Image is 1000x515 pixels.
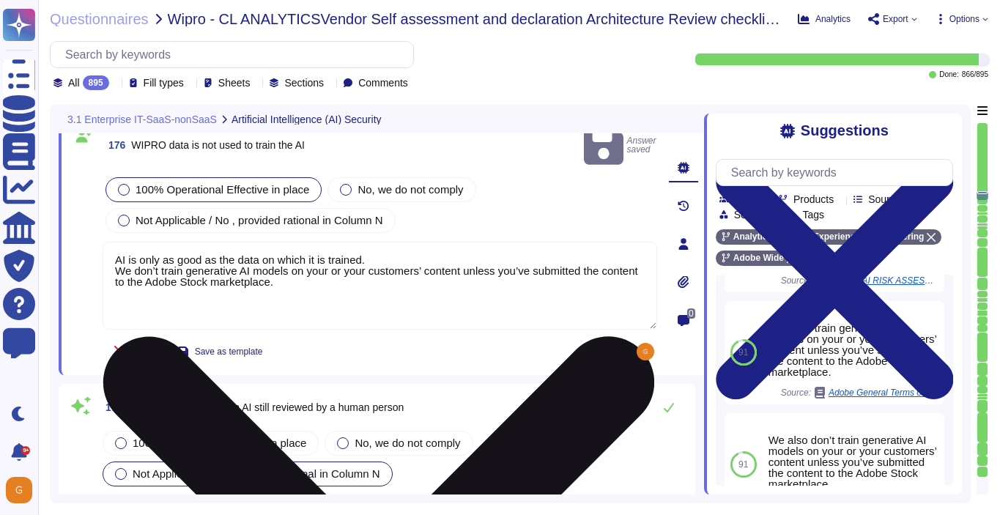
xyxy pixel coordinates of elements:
[738,460,748,469] span: 91
[83,75,109,90] div: 895
[949,15,979,23] span: Options
[358,78,408,88] span: Comments
[815,15,851,23] span: Analytics
[939,71,959,78] span: Done:
[68,78,80,88] span: All
[584,122,657,168] span: Answer saved
[232,114,382,125] span: Artificial Intelligence (AI) Security
[284,78,324,88] span: Sections
[100,402,122,412] span: 177
[136,214,383,226] span: Not Applicable / No , provided rational in Column N
[103,242,657,330] textarea: AI is only as good as the data on which it is trained. We don’t train generative AI models on you...
[798,13,851,25] button: Analytics
[131,139,305,151] span: WIPRO data is not used to train the AI
[687,308,695,319] span: 0
[144,78,184,88] span: Fill types
[58,42,413,67] input: Search by keywords
[136,183,309,196] span: 100% Operational Effective in place
[962,71,988,78] span: 866 / 895
[218,78,251,88] span: Sheets
[67,114,217,125] span: 3.1 Enterprise IT-SaaS-nonSaaS
[738,348,748,357] span: 91
[724,160,952,185] input: Search by keywords
[6,477,32,503] img: user
[103,140,125,150] span: 176
[883,15,908,23] span: Export
[168,12,786,26] span: Wipro - CL ANALYTICSVendor Self assessment and declaration Architecture Review checklist ver 1.7....
[768,434,938,489] div: We also don’t train generative AI models on your or your customers’ content unless you’ve submitt...
[21,446,30,455] div: 9+
[358,183,463,196] span: No, we do not comply
[3,474,42,506] button: user
[637,343,654,360] img: user
[50,12,149,26] span: Questionnaires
